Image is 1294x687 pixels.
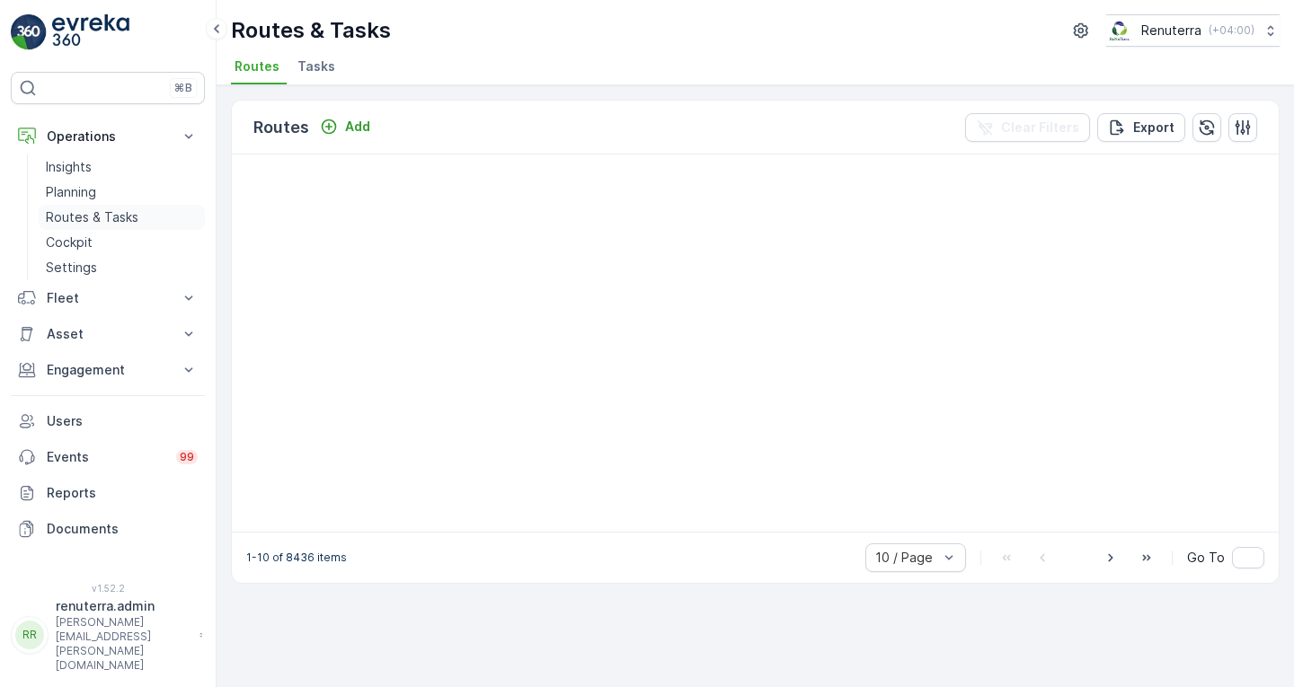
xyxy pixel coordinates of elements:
button: Fleet [11,280,205,316]
span: v 1.52.2 [11,583,205,594]
p: Insights [46,158,92,176]
span: Routes [235,57,279,75]
p: Asset [47,325,169,343]
p: Fleet [47,289,169,307]
p: Cockpit [46,233,93,251]
p: 1-10 of 8436 items [246,550,347,565]
p: Operations [47,128,169,145]
button: Asset [11,316,205,352]
button: Add [313,116,377,137]
p: Engagement [47,361,169,379]
a: Cockpit [39,230,205,255]
p: 99 [180,450,194,464]
p: Reports [47,484,198,502]
p: Routes & Tasks [231,16,391,45]
p: ⌘B [174,81,192,95]
img: Screenshot_2024-07-26_at_13.33.01.png [1106,21,1134,40]
button: Export [1097,113,1185,142]
p: Settings [46,259,97,277]
a: Settings [39,255,205,280]
div: RR [15,621,44,649]
a: Documents [11,511,205,547]
p: Routes & Tasks [46,208,138,226]
p: Routes [253,115,309,140]
p: renuterra.admin [56,597,191,615]
p: Documents [47,520,198,538]
p: Planning [46,183,96,201]
p: Users [47,412,198,430]
a: Insights [39,154,205,180]
a: Users [11,403,205,439]
p: Events [47,448,165,466]
p: Renuterra [1141,22,1201,40]
button: Clear Filters [965,113,1090,142]
p: [PERSON_NAME][EMAIL_ADDRESS][PERSON_NAME][DOMAIN_NAME] [56,615,191,673]
p: Clear Filters [1001,119,1079,137]
p: ( +04:00 ) [1209,23,1254,38]
span: Tasks [297,57,335,75]
img: logo_light-DOdMpM7g.png [52,14,129,50]
button: Renuterra(+04:00) [1106,14,1280,47]
button: Operations [11,119,205,154]
button: Engagement [11,352,205,388]
p: Add [345,118,370,136]
span: Go To [1187,549,1225,567]
a: Routes & Tasks [39,205,205,230]
button: RRrenuterra.admin[PERSON_NAME][EMAIL_ADDRESS][PERSON_NAME][DOMAIN_NAME] [11,597,205,673]
p: Export [1133,119,1174,137]
img: logo [11,14,47,50]
a: Reports [11,475,205,511]
a: Planning [39,180,205,205]
a: Events99 [11,439,205,475]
